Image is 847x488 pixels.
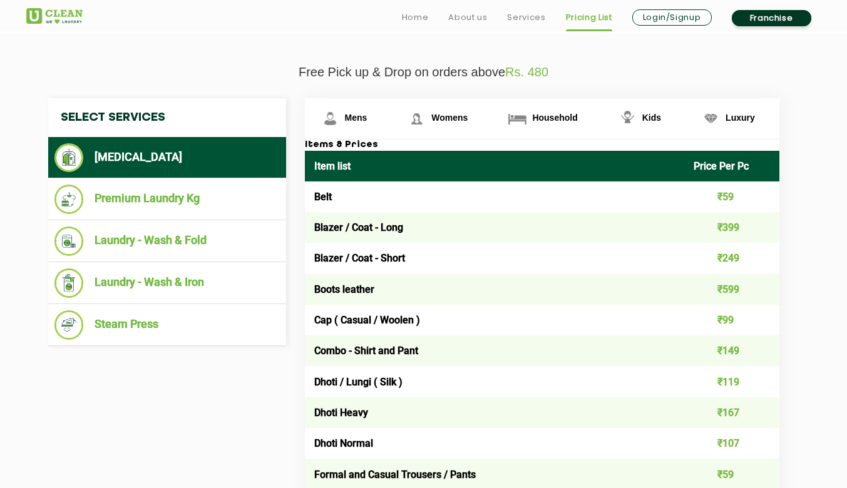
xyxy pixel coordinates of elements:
span: Kids [642,113,661,123]
span: Womens [431,113,468,123]
td: ₹399 [684,212,779,243]
th: Price Per Pc [684,151,779,181]
img: Luxury [700,108,722,130]
img: Mens [319,108,341,130]
li: Laundry - Wash & Fold [54,226,280,256]
td: Combo - Shirt and Pant [305,335,685,366]
td: Dhoti / Lungi ( Silk ) [305,366,685,397]
td: ₹249 [684,243,779,273]
td: ₹119 [684,366,779,397]
img: Household [506,108,528,130]
td: ₹599 [684,274,779,305]
span: Luxury [726,113,755,123]
td: Dhoti Normal [305,428,685,459]
td: Cap ( Casual / Woolen ) [305,305,685,335]
td: ₹167 [684,397,779,428]
img: Steam Press [54,310,84,340]
a: About us [448,10,487,25]
span: Rs. 480 [505,65,548,79]
h3: Items & Prices [305,140,779,151]
span: Mens [345,113,367,123]
td: Belt [305,181,685,212]
p: Free Pick up & Drop on orders above [26,65,821,79]
td: Blazer / Coat - Long [305,212,685,243]
td: ₹107 [684,428,779,459]
th: Item list [305,151,685,181]
li: Steam Press [54,310,280,340]
a: Pricing List [566,10,612,25]
span: Household [532,113,577,123]
li: Laundry - Wash & Iron [54,268,280,298]
img: Laundry - Wash & Fold [54,226,84,256]
li: Premium Laundry Kg [54,185,280,214]
h4: Select Services [48,98,286,137]
img: UClean Laundry and Dry Cleaning [26,8,83,24]
a: Login/Signup [632,9,712,26]
a: Home [402,10,429,25]
td: ₹59 [684,181,779,212]
a: Services [507,10,545,25]
td: Boots leather [305,274,685,305]
a: Franchise [732,10,811,26]
img: Kids [617,108,639,130]
td: Dhoti Heavy [305,397,685,428]
td: ₹99 [684,305,779,335]
img: Laundry - Wash & Iron [54,268,84,298]
img: Premium Laundry Kg [54,185,84,214]
td: Blazer / Coat - Short [305,243,685,273]
img: Dry Cleaning [54,143,84,172]
img: Womens [406,108,428,130]
li: [MEDICAL_DATA] [54,143,280,172]
td: ₹149 [684,335,779,366]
